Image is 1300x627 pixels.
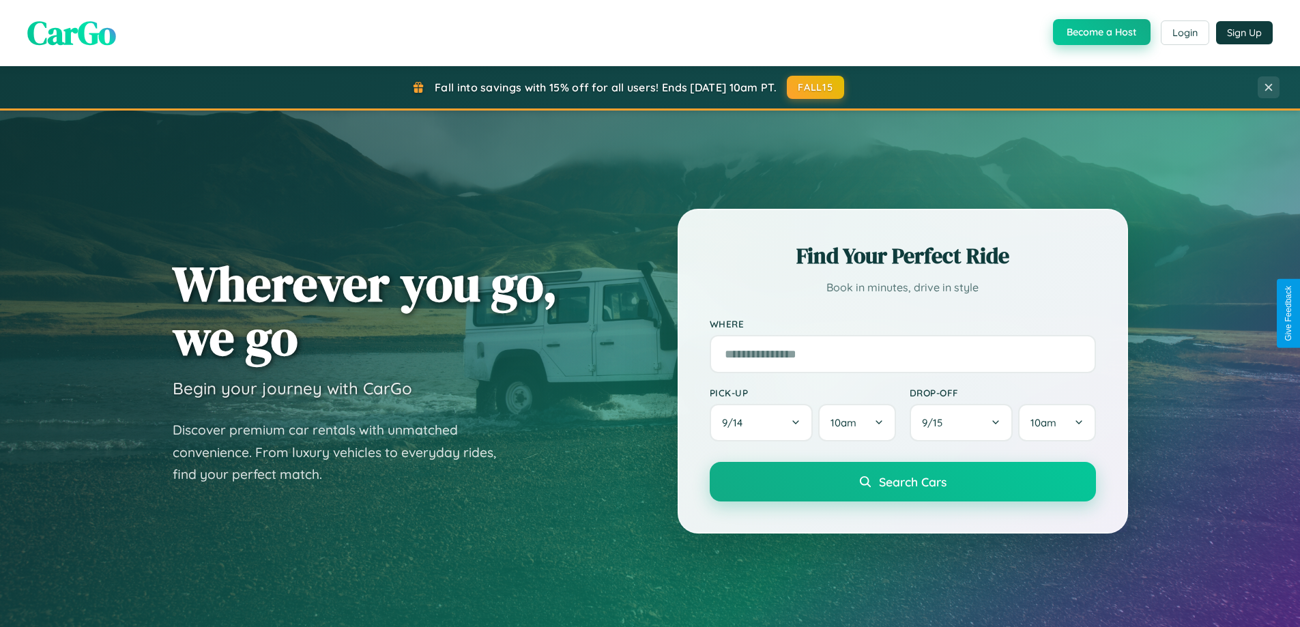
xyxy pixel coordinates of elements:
[787,76,844,99] button: FALL15
[1161,20,1209,45] button: Login
[1053,19,1151,45] button: Become a Host
[173,419,514,486] p: Discover premium car rentals with unmatched convenience. From luxury vehicles to everyday rides, ...
[818,404,895,441] button: 10am
[173,378,412,398] h3: Begin your journey with CarGo
[27,10,116,55] span: CarGo
[710,462,1096,501] button: Search Cars
[710,318,1096,330] label: Where
[922,416,949,429] span: 9 / 15
[710,241,1096,271] h2: Find Your Perfect Ride
[435,81,777,94] span: Fall into savings with 15% off for all users! Ends [DATE] 10am PT.
[1030,416,1056,429] span: 10am
[1284,286,1293,341] div: Give Feedback
[910,387,1096,398] label: Drop-off
[910,404,1013,441] button: 9/15
[710,387,896,398] label: Pick-up
[879,474,947,489] span: Search Cars
[710,278,1096,297] p: Book in minutes, drive in style
[722,416,749,429] span: 9 / 14
[1018,404,1095,441] button: 10am
[710,404,813,441] button: 9/14
[1216,21,1273,44] button: Sign Up
[173,257,558,364] h1: Wherever you go, we go
[830,416,856,429] span: 10am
